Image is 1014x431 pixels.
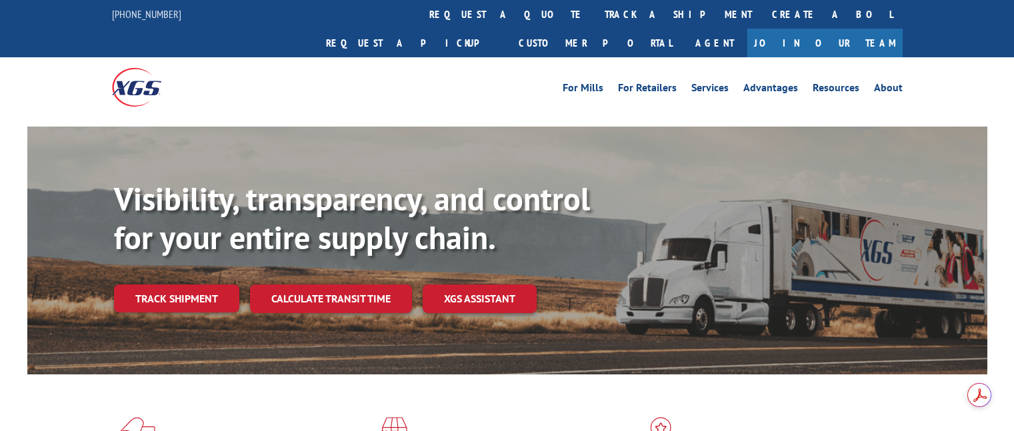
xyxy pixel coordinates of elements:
a: Advantages [743,83,798,97]
a: About [874,83,903,97]
b: Visibility, transparency, and control for your entire supply chain. [114,178,590,258]
a: Agent [682,29,747,57]
a: XGS ASSISTANT [423,284,537,313]
a: For Mills [563,83,603,97]
a: Track shipment [114,284,239,312]
a: Join Our Team [747,29,903,57]
a: For Retailers [618,83,677,97]
a: [PHONE_NUMBER] [112,7,181,21]
a: Services [691,83,729,97]
a: Resources [813,83,859,97]
a: Request a pickup [316,29,509,57]
a: Customer Portal [509,29,682,57]
a: Calculate transit time [250,284,412,313]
